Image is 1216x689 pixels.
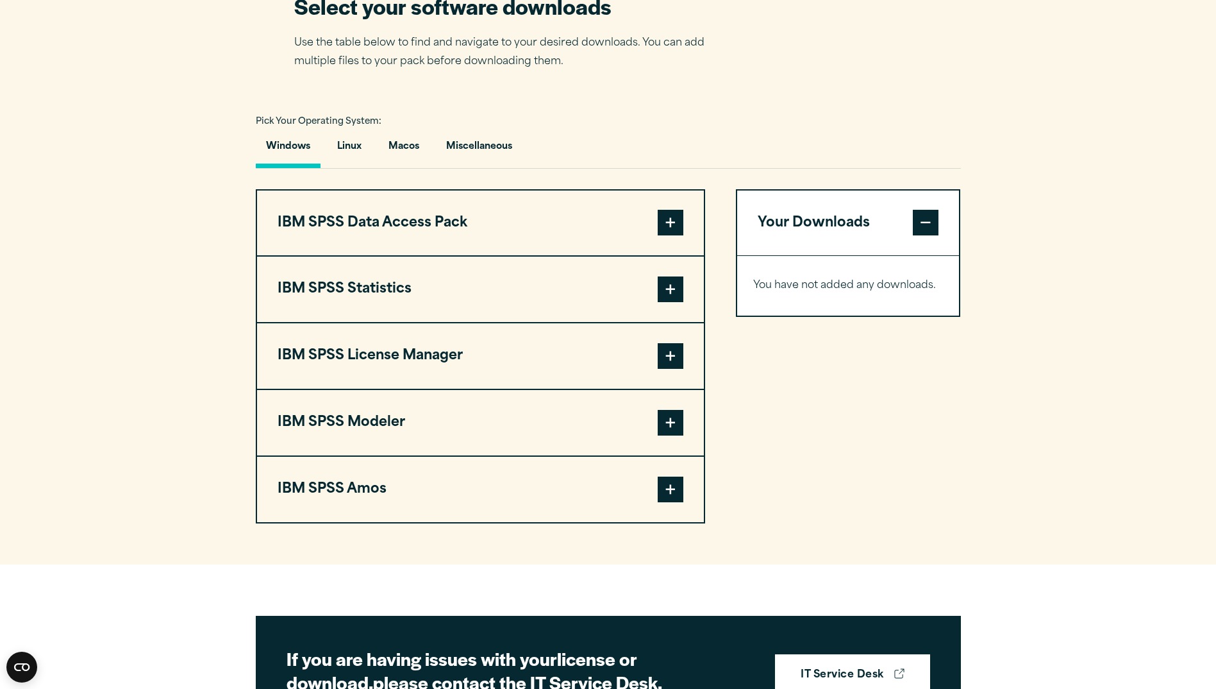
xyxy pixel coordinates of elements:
button: Open CMP widget [6,652,37,683]
button: Miscellaneous [436,132,522,168]
button: IBM SPSS Modeler [257,390,704,455]
button: Windows [256,132,321,168]
button: Macos [378,132,429,168]
strong: IT Service Desk [801,667,883,684]
div: Your Downloads [737,255,960,316]
p: You have not added any downloads. [753,276,944,295]
button: IBM SPSS Data Access Pack [257,191,704,256]
button: IBM SPSS Amos [257,457,704,522]
button: Your Downloads [737,191,960,256]
p: Use the table below to find and navigate to your desired downloads. You can add multiple files to... [294,34,724,71]
span: Pick Your Operating System: [256,117,381,126]
button: Linux [327,132,372,168]
button: IBM SPSS Statistics [257,257,704,322]
button: IBM SPSS License Manager [257,323,704,389]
